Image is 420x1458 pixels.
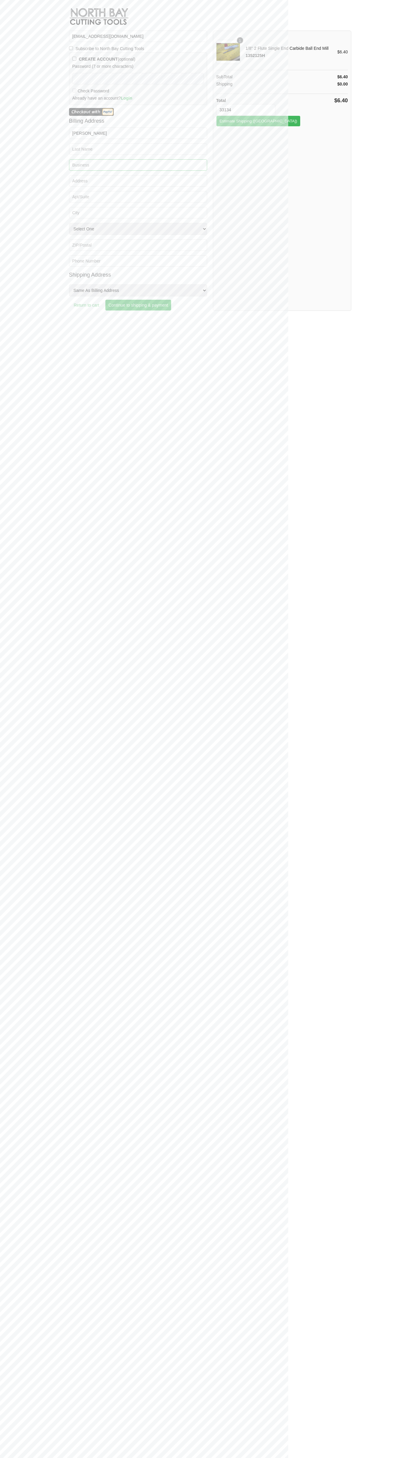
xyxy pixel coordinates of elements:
div: (optional) Password (7 or more characters) Check Password Already have an account? [69,52,207,105]
input: Apt/Suite [69,191,207,202]
a: Return to cart [69,298,104,312]
div: SubTotal [216,73,232,80]
input: Email [69,31,207,42]
img: PayPal Express Checkout [69,108,114,116]
input: City [69,207,207,218]
input: Phone Number [69,255,207,267]
div: $6.40 [337,73,348,80]
div: Total [216,97,226,104]
a: Login [121,96,132,100]
div: Shipping [216,80,233,88]
input: Last Name [69,143,207,155]
input: ZIP/Postal [69,239,207,251]
input: Business [69,159,207,171]
div: $6.40 [334,97,348,104]
div: $6.40 [337,48,348,55]
span: 1352125H [246,53,265,58]
img: North Bay Cutting Tools [69,4,129,31]
img: 1/8" 2 Flute Single End Carbide Ball End Mill [216,40,240,64]
b: Subscribe to North Bay Cutting Tools [75,45,144,52]
input: Continue to shipping & payment [105,299,171,311]
b: CREATE ACCOUNT [79,57,118,61]
h3: Shipping address [69,270,207,280]
button: Estimate Shipping ([GEOGRAPHIC_DATA]) [216,115,301,127]
div: $0.00 [337,80,348,88]
h3: Billing address [69,116,207,126]
input: Postal Code [216,104,275,115]
input: Address [69,175,207,187]
div: 1/8" 2 Flute Single End Carbide Ball End Mill [243,45,337,59]
input: First Name [69,127,207,139]
div: 1 [237,37,243,43]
